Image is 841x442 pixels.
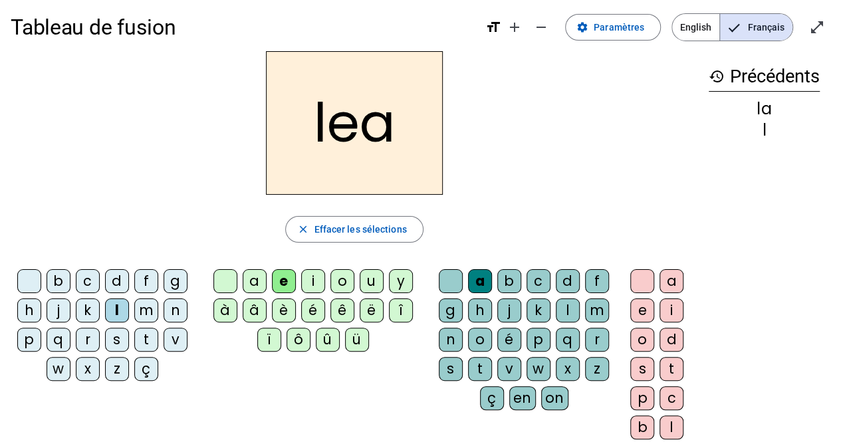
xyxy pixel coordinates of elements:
div: g [439,298,463,322]
div: â [243,298,267,322]
div: x [76,357,100,381]
div: e [272,269,296,293]
div: j [497,298,521,322]
div: u [360,269,384,293]
div: k [527,298,550,322]
div: t [468,357,492,381]
div: c [660,386,683,410]
h1: Tableau de fusion [11,6,475,49]
div: b [630,415,654,439]
div: w [527,357,550,381]
div: q [556,328,580,352]
div: d [556,269,580,293]
div: z [585,357,609,381]
div: r [76,328,100,352]
button: Diminuer la taille de la police [528,14,554,41]
mat-icon: close [297,223,308,235]
div: ü [345,328,369,352]
div: x [556,357,580,381]
button: Entrer en plein écran [804,14,830,41]
div: w [47,357,70,381]
div: p [17,328,41,352]
div: la [709,101,820,117]
mat-icon: format_size [485,19,501,35]
div: ê [330,298,354,322]
div: o [468,328,492,352]
div: s [630,357,654,381]
div: e [630,298,654,322]
div: s [105,328,129,352]
div: a [243,269,267,293]
div: ç [480,386,504,410]
mat-icon: open_in_full [809,19,825,35]
span: English [672,14,719,41]
div: c [527,269,550,293]
div: a [660,269,683,293]
div: à [213,298,237,322]
span: Effacer les sélections [314,221,406,237]
div: t [660,357,683,381]
div: on [541,386,568,410]
div: p [630,386,654,410]
div: m [134,298,158,322]
div: y [389,269,413,293]
div: l [660,415,683,439]
div: l [556,298,580,322]
div: o [330,269,354,293]
div: h [468,298,492,322]
span: Paramètres [594,19,644,35]
div: k [76,298,100,322]
div: f [585,269,609,293]
div: z [105,357,129,381]
div: v [497,357,521,381]
div: ï [257,328,281,352]
div: g [164,269,187,293]
div: ë [360,298,384,322]
div: a [468,269,492,293]
div: t [134,328,158,352]
mat-button-toggle-group: Language selection [671,13,793,41]
div: o [630,328,654,352]
div: p [527,328,550,352]
div: l [709,122,820,138]
div: q [47,328,70,352]
div: v [164,328,187,352]
div: n [164,298,187,322]
div: r [585,328,609,352]
button: Paramètres [565,14,661,41]
div: l [105,298,129,322]
h3: Précédents [709,62,820,92]
div: û [316,328,340,352]
div: s [439,357,463,381]
div: è [272,298,296,322]
div: b [47,269,70,293]
div: c [76,269,100,293]
div: b [497,269,521,293]
div: î [389,298,413,322]
div: f [134,269,158,293]
span: Français [720,14,792,41]
mat-icon: add [507,19,523,35]
div: d [105,269,129,293]
div: d [660,328,683,352]
div: i [660,298,683,322]
button: Augmenter la taille de la police [501,14,528,41]
mat-icon: remove [533,19,549,35]
mat-icon: history [709,68,725,84]
div: ô [287,328,310,352]
div: ç [134,357,158,381]
div: m [585,298,609,322]
h2: lea [266,51,443,195]
div: j [47,298,70,322]
div: i [301,269,325,293]
div: é [497,328,521,352]
div: h [17,298,41,322]
button: Effacer les sélections [285,216,423,243]
div: n [439,328,463,352]
div: en [509,386,536,410]
mat-icon: settings [576,21,588,33]
div: é [301,298,325,322]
